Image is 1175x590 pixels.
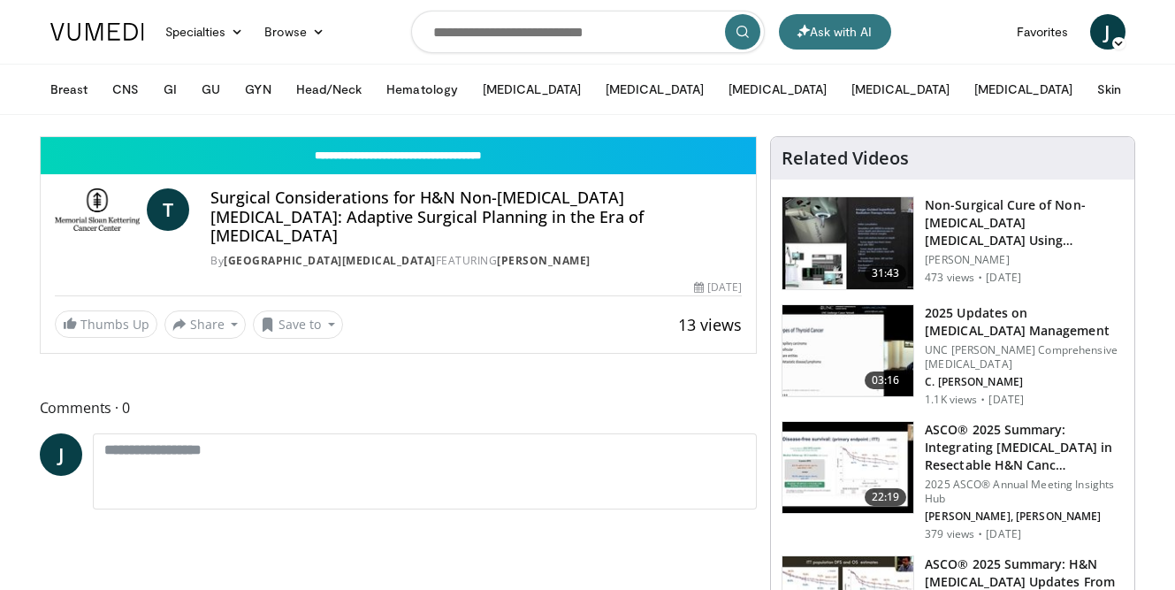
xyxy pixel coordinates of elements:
[986,271,1021,285] p: [DATE]
[980,393,985,407] div: ·
[978,271,982,285] div: ·
[964,72,1083,107] button: [MEDICAL_DATA]
[411,11,765,53] input: Search topics, interventions
[210,188,742,246] h4: Surgical Considerations for H&N Non-[MEDICAL_DATA] [MEDICAL_DATA]: Adaptive Surgical Planning in ...
[925,527,974,541] p: 379 views
[978,527,982,541] div: ·
[782,196,1124,290] a: 31:43 Non-Surgical Cure of Non-[MEDICAL_DATA] [MEDICAL_DATA] Using Advanced Image-G… [PERSON_NAME...
[153,72,187,107] button: GI
[782,304,1124,407] a: 03:16 2025 Updates on [MEDICAL_DATA] Management UNC [PERSON_NAME] Comprehensive [MEDICAL_DATA] C....
[988,393,1024,407] p: [DATE]
[865,372,907,389] span: 03:16
[376,72,469,107] button: Hematology
[694,280,742,295] div: [DATE]
[925,510,1124,524] p: [PERSON_NAME], [PERSON_NAME]
[1090,14,1125,50] a: J
[779,14,891,50] button: Ask with AI
[286,72,373,107] button: Head/Neck
[925,421,1124,474] h3: ASCO® 2025 Summary: Integrating [MEDICAL_DATA] in Resectable H&N Canc…
[678,314,742,335] span: 13 views
[925,343,1124,372] p: UNC [PERSON_NAME] Comprehensive [MEDICAL_DATA]
[55,310,157,338] a: Thumbs Up
[40,72,98,107] button: Breast
[782,305,913,397] img: 59b31657-0fdf-4eb4-bc2c-b76a859f8026.150x105_q85_crop-smart_upscale.jpg
[191,72,231,107] button: GU
[164,310,247,339] button: Share
[497,253,591,268] a: [PERSON_NAME]
[925,304,1124,340] h3: 2025 Updates on [MEDICAL_DATA] Management
[925,393,977,407] p: 1.1K views
[782,421,1124,541] a: 22:19 ASCO® 2025 Summary: Integrating [MEDICAL_DATA] in Resectable H&N Canc… 2025 ASCO® Annual Me...
[925,375,1124,389] p: C. [PERSON_NAME]
[254,14,335,50] a: Browse
[147,188,189,231] a: T
[925,271,974,285] p: 473 views
[782,148,909,169] h4: Related Videos
[925,478,1124,506] p: 2025 ASCO® Annual Meeting Insights Hub
[1087,72,1132,107] button: Skin
[865,488,907,506] span: 22:19
[210,253,742,269] div: By FEATURING
[782,422,913,514] img: 6b668687-9898-4518-9951-025704d4bc20.150x105_q85_crop-smart_upscale.jpg
[841,72,960,107] button: [MEDICAL_DATA]
[782,197,913,289] img: 1e2a10c9-340f-4cf7-b154-d76af51e353a.150x105_q85_crop-smart_upscale.jpg
[155,14,255,50] a: Specialties
[595,72,714,107] button: [MEDICAL_DATA]
[986,527,1021,541] p: [DATE]
[472,72,591,107] button: [MEDICAL_DATA]
[865,264,907,282] span: 31:43
[1006,14,1080,50] a: Favorites
[718,72,837,107] button: [MEDICAL_DATA]
[224,253,436,268] a: [GEOGRAPHIC_DATA][MEDICAL_DATA]
[925,253,1124,267] p: [PERSON_NAME]
[234,72,281,107] button: GYN
[253,310,343,339] button: Save to
[40,396,758,419] span: Comments 0
[50,23,144,41] img: VuMedi Logo
[102,72,149,107] button: CNS
[55,188,141,231] img: Memorial Sloan Kettering Cancer Center
[925,196,1124,249] h3: Non-Surgical Cure of Non-[MEDICAL_DATA] [MEDICAL_DATA] Using Advanced Image-G…
[40,433,82,476] a: J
